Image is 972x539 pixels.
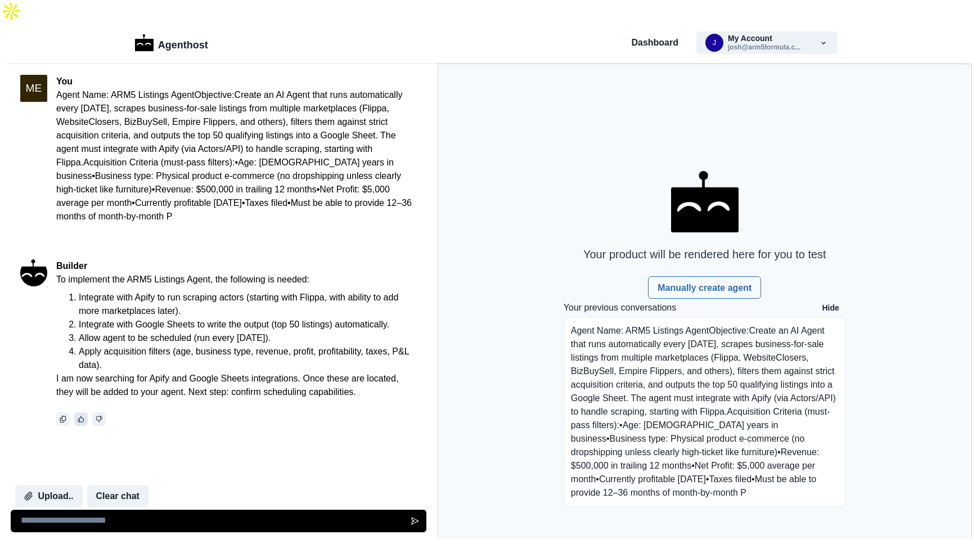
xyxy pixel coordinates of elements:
img: AgentHost Logo [671,171,739,233]
a: LogoAgenthost [135,33,208,53]
p: Your previous conversations [564,301,676,315]
li: Apply acquisition filters (age, business type, revenue, profit, profitability, taxes, P&L data). [79,345,417,372]
p: I am now searching for Apify and Google Sheets integrations. Once these are located, they will be... [56,372,417,399]
button: Hide [815,299,845,317]
button: Upload.. [15,485,82,507]
a: Agent Name: ARM5 Listings AgentObjective:Create an AI Agent that runs automatically every [DATE],... [564,317,846,511]
p: You [56,75,417,88]
p: To implement the ARM5 Listings Agent, the following is needed: [56,273,417,286]
button: thumbs_down [92,412,106,426]
p: Builder [56,259,417,273]
p: Agenthost [158,33,208,53]
img: Logo [135,34,154,51]
p: Agent Name: ARM5 Listings AgentObjective:Create an AI Agent that runs automatically every [DATE],... [56,88,417,223]
button: Clear chat [87,485,148,507]
li: Allow agent to be scheduled (run every [DATE]). [79,331,417,345]
div: M E [26,83,42,93]
img: An Ifffy [20,259,47,286]
button: Send message [404,510,426,532]
li: Integrate with Apify to run scraping actors (starting with Flippa, with ability to add more marke... [79,291,417,318]
button: Copy [56,412,70,426]
button: thumbs_up [74,412,88,426]
p: Your product will be rendered here for you to test [583,246,826,263]
button: josh@arm5formula.comMy Accountjosh@arm5formula.c... [696,32,837,54]
p: Agent Name: ARM5 Listings AgentObjective:Create an AI Agent that runs automatically every [DATE],... [571,324,839,500]
li: Integrate with Google Sheets to write the output (top 50 listings) automatically. [79,318,417,331]
a: Dashboard [631,36,678,50]
a: Manually create agent [648,276,761,299]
